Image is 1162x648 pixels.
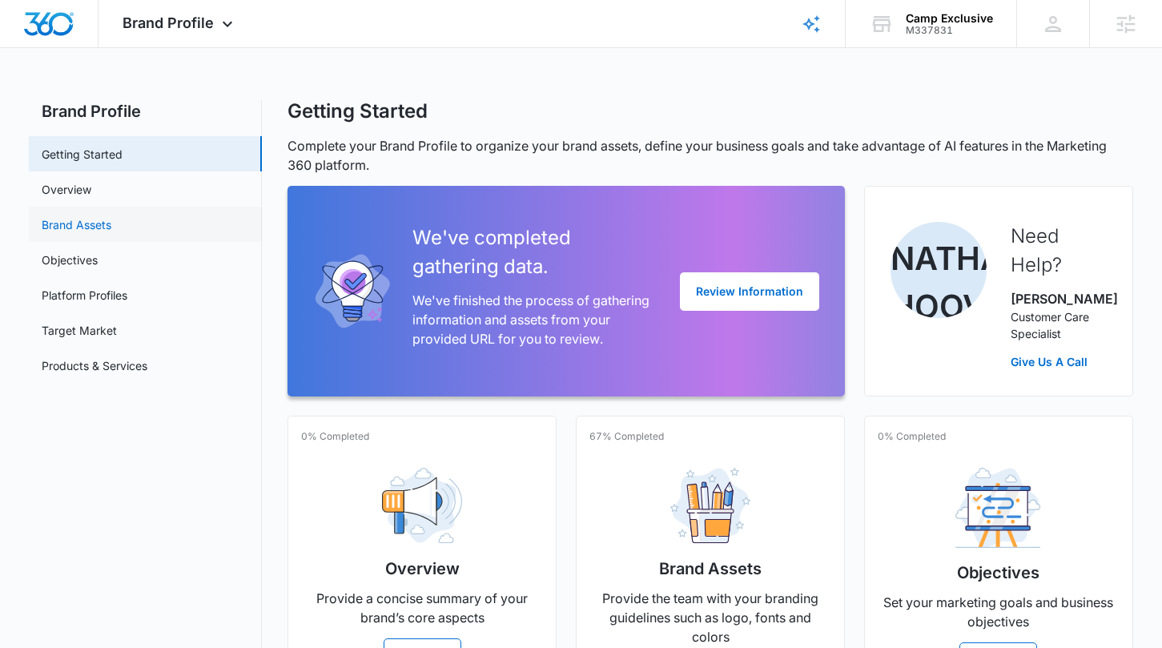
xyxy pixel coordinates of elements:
[906,25,993,36] div: account id
[42,322,117,339] a: Target Market
[42,181,91,198] a: Overview
[906,12,993,25] div: account name
[301,589,543,627] p: Provide a concise summary of your brand’s core aspects
[878,593,1120,631] p: Set your marketing goals and business objectives
[42,252,98,268] a: Objectives
[123,14,214,31] span: Brand Profile
[301,429,369,444] p: 0% Completed
[412,223,654,281] h2: We've completed gathering data.
[385,557,460,581] h2: Overview
[42,287,127,304] a: Platform Profiles
[412,291,654,348] p: We've finished the process of gathering information and assets from your provided URL for you to ...
[287,99,428,123] h1: Getting Started
[42,146,123,163] a: Getting Started
[878,429,946,444] p: 0% Completed
[1011,308,1107,342] p: Customer Care Specialist
[589,429,664,444] p: 67% Completed
[589,589,831,646] p: Provide the team with your branding guidelines such as logo, fonts and colors
[957,561,1039,585] h2: Objectives
[891,222,987,318] img: Nathan Hoover
[1011,222,1107,280] h2: Need Help?
[659,557,762,581] h2: Brand Assets
[42,216,111,233] a: Brand Assets
[287,136,1132,175] p: Complete your Brand Profile to organize your brand assets, define your business goals and take ad...
[29,99,262,123] h2: Brand Profile
[1011,289,1107,308] p: [PERSON_NAME]
[680,272,819,311] button: Review Information
[1011,353,1107,370] a: Give Us A Call
[42,357,147,374] a: Products & Services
